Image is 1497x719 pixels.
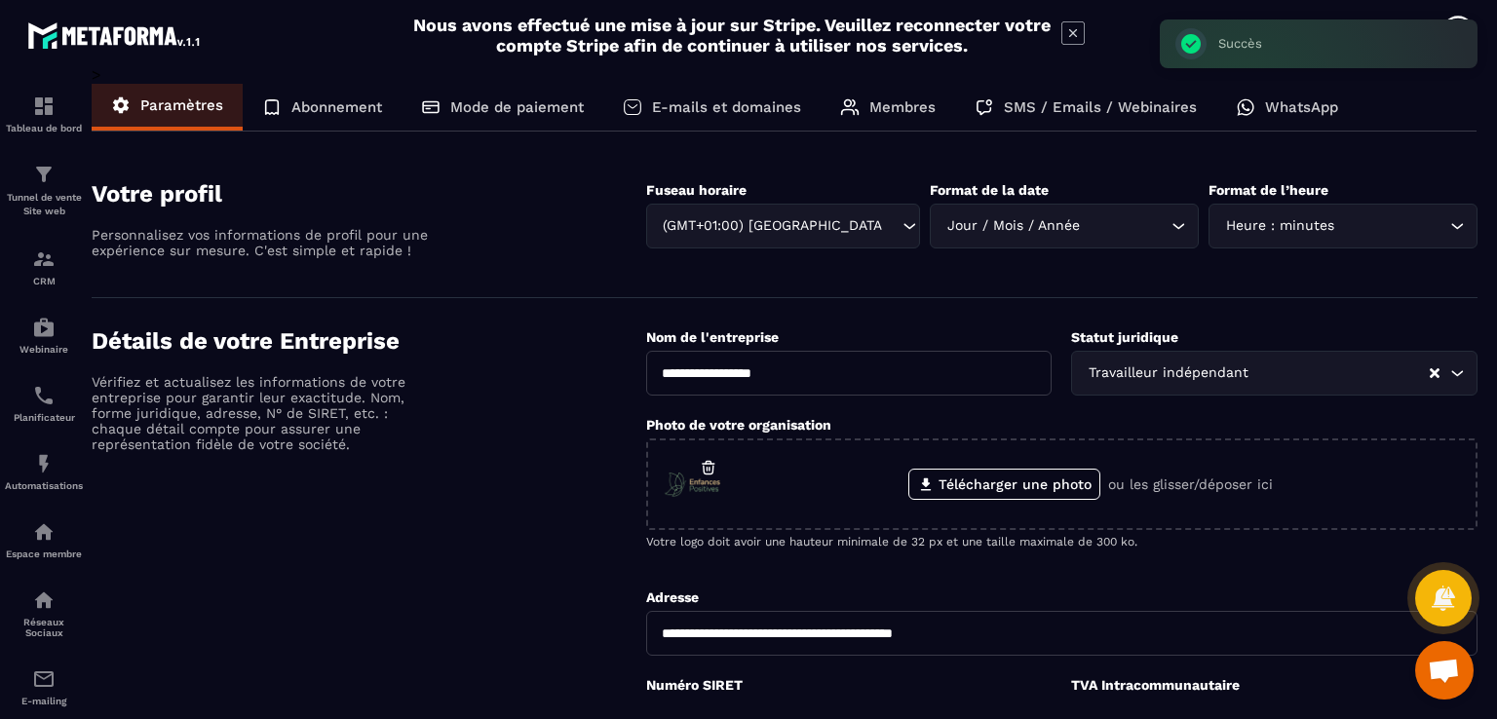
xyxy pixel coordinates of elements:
[652,98,801,116] p: E-mails et domaines
[412,15,1052,56] h2: Nous avons effectué une mise à jour sur Stripe. Veuillez reconnecter votre compte Stripe afin de ...
[92,227,433,258] p: Personnalisez vos informations de profil pour une expérience sur mesure. C'est simple et rapide !
[32,452,56,475] img: automations
[5,617,83,638] p: Réseaux Sociaux
[32,588,56,612] img: social-network
[5,696,83,706] p: E-mailing
[5,369,83,437] a: schedulerschedulerPlanificateur
[646,589,699,605] label: Adresse
[5,233,83,301] a: formationformationCRM
[646,677,743,693] label: Numéro SIRET
[32,163,56,186] img: formation
[646,204,921,248] div: Search for option
[5,412,83,423] p: Planificateur
[291,98,382,116] p: Abonnement
[942,215,1084,237] span: Jour / Mois / Année
[659,215,884,237] span: (GMT+01:00) [GEOGRAPHIC_DATA]
[1209,182,1328,198] label: Format de l’heure
[5,148,83,233] a: formationformationTunnel de vente Site web
[32,247,56,271] img: formation
[5,80,83,148] a: formationformationTableau de bord
[5,344,83,355] p: Webinaire
[5,276,83,286] p: CRM
[140,96,223,114] p: Paramètres
[1084,215,1167,237] input: Search for option
[5,191,83,218] p: Tunnel de vente Site web
[1265,98,1338,116] p: WhatsApp
[92,180,646,208] h4: Votre profil
[32,316,56,339] img: automations
[5,301,83,369] a: automationsautomationsWebinaire
[1084,362,1252,384] span: Travailleur indépendant
[450,98,584,116] p: Mode de paiement
[5,123,83,133] p: Tableau de bord
[32,520,56,544] img: automations
[5,506,83,574] a: automationsautomationsEspace membre
[1209,204,1478,248] div: Search for option
[1430,366,1439,381] button: Clear Selected
[646,535,1478,549] p: Votre logo doit avoir une hauteur minimale de 32 px et une taille maximale de 300 ko.
[5,549,83,559] p: Espace membre
[930,204,1199,248] div: Search for option
[1252,362,1428,384] input: Search for option
[1071,351,1478,396] div: Search for option
[930,182,1049,198] label: Format de la date
[92,327,646,355] h4: Détails de votre Entreprise
[1221,215,1338,237] span: Heure : minutes
[5,574,83,653] a: social-networksocial-networkRéseaux Sociaux
[1108,476,1273,492] p: ou les glisser/déposer ici
[1338,215,1445,237] input: Search for option
[646,417,831,433] label: Photo de votre organisation
[1004,98,1197,116] p: SMS / Emails / Webinaires
[1071,677,1240,693] label: TVA Intracommunautaire
[869,98,936,116] p: Membres
[5,437,83,506] a: automationsautomationsAutomatisations
[1071,329,1178,345] label: Statut juridique
[92,374,433,452] p: Vérifiez et actualisez les informations de votre entreprise pour garantir leur exactitude. Nom, f...
[646,182,747,198] label: Fuseau horaire
[5,480,83,491] p: Automatisations
[32,384,56,407] img: scheduler
[1415,641,1474,700] a: Ouvrir le chat
[646,329,779,345] label: Nom de l'entreprise
[32,95,56,118] img: formation
[32,667,56,691] img: email
[27,18,203,53] img: logo
[908,469,1100,500] label: Télécharger une photo
[883,215,898,237] input: Search for option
